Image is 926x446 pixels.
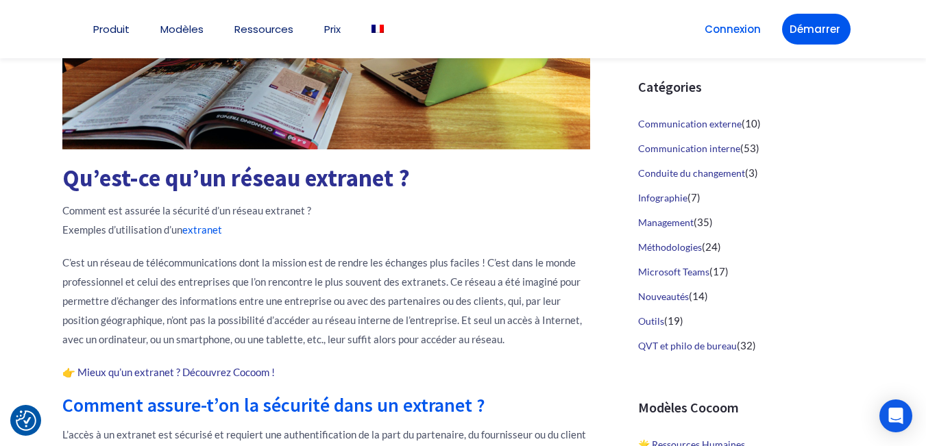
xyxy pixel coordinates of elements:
a: Outils [638,315,664,327]
a: Connexion [697,14,768,45]
a: Produit [93,24,130,34]
div: Open Intercom Messenger [879,399,912,432]
img: Français [371,25,384,33]
li: (7) [638,186,864,210]
a: Management [638,216,694,228]
a: 👉 Mieux qu’un extranet ? Découvrez Cocoom ! [62,366,275,378]
p: Comment est assurée la sécurité d’un réseau extranet ? Exemples d’utilisation d’un [62,201,590,239]
img: Revisit consent button [16,410,36,431]
a: extranet [182,223,222,236]
a: Microsoft Teams [638,266,709,277]
h1: Qu’est-ce qu’un réseau extranet ? [62,166,590,190]
a: Communication externe [638,118,742,129]
li: (53) [638,136,864,161]
li: (35) [638,210,864,235]
a: Méthodologies [638,241,702,253]
li: (19) [638,309,864,334]
li: (3) [638,161,864,186]
li: (14) [638,284,864,309]
a: QVT et philo de bureau [638,340,737,351]
h3: Modèles Cocoom [638,399,864,416]
h3: Catégories [638,79,864,95]
a: Communication interne [638,143,740,154]
button: Consent Preferences [16,410,36,431]
li: (10) [638,112,864,136]
a: Démarrer [782,14,851,45]
a: Ressources [234,24,293,34]
a: Modèles [160,24,204,34]
a: Conduite du changement [638,167,745,179]
p: C’est un réseau de télécommunications dont la mission est de rendre les échanges plus faciles ! C... [62,253,590,349]
a: Nouveautés [638,290,689,302]
a: Infographie [638,192,687,203]
li: (32) [638,334,864,358]
a: Prix [324,24,341,34]
li: (24) [638,235,864,260]
h2: Comment assure-t’on la sécurité dans un extranet ? [62,395,590,414]
li: (17) [638,260,864,284]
